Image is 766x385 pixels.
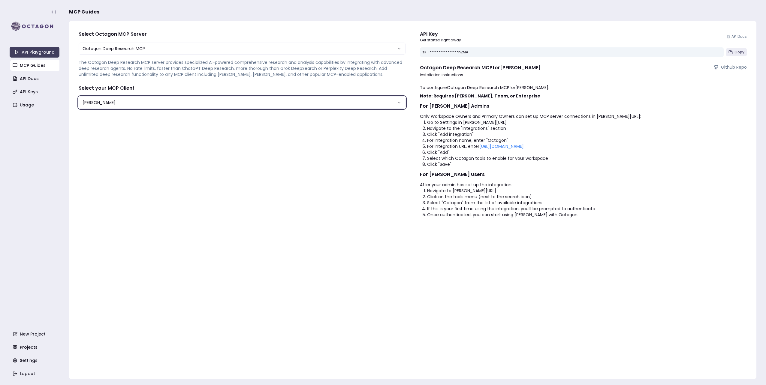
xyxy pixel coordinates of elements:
[427,188,747,194] li: Navigate to [PERSON_NAME][URL]
[420,113,747,119] p: Only Workspace Owners and Primary Owners can set up MCP server connections in [PERSON_NAME][URL]:
[420,171,747,178] h2: For [PERSON_NAME] Users
[427,119,747,125] li: Go to Settings in [PERSON_NAME][URL]
[10,47,59,58] a: API Playground
[10,368,60,379] a: Logout
[479,143,524,149] a: [URL][DOMAIN_NAME]
[420,85,747,91] p: To configure Octagon Deep Research MCP for [PERSON_NAME] :
[420,64,541,71] h4: Octagon Deep Research MCP for [PERSON_NAME]
[427,155,747,161] li: Select which Octagon tools to enable for your workspace
[10,100,60,110] a: Usage
[10,73,60,84] a: API Docs
[427,206,747,212] li: If this is your first time using the integration, you'll be prompted to authenticate
[427,194,747,200] li: Click on the tools menu (next to the search icon)
[79,31,406,38] h4: Select Octagon MCP Server
[420,103,747,110] h2: For [PERSON_NAME] Admins
[10,20,59,32] img: logo-rect-yK7x_WSZ.svg
[79,59,406,77] p: The Octagon Deep Research MCP server provides specialized AI-powered comprehensive research and a...
[726,48,747,56] button: Copy
[427,200,747,206] li: Select "Octagon" from the list of available integrations
[420,31,461,38] div: API Key
[427,161,747,167] li: Click "Save"
[427,131,747,137] li: Click "Add integration"
[420,182,747,188] p: After your admin has set up the integration:
[10,60,60,71] a: MCP Guides
[420,93,540,99] strong: Note: Requires [PERSON_NAME], Team, or Enterprise
[69,8,99,16] span: MCP Guides
[427,137,747,143] li: For Integration name, enter "Octagon"
[427,212,747,218] li: Once authenticated, you can start using [PERSON_NAME] with Octagon
[734,50,744,55] span: Copy
[10,329,60,339] a: New Project
[427,149,747,155] li: Click "Add"
[427,125,747,131] li: Navigate to the "Integrations" section
[727,34,747,39] a: API Docs
[10,355,60,366] a: Settings
[721,64,747,70] span: Github Repo
[79,85,406,92] h4: Select your MCP Client
[420,73,747,77] p: Installation instructions
[427,143,747,149] li: For Integration URL, enter
[420,38,461,43] p: Get started right away
[714,64,747,70] a: Github Repo
[10,86,60,97] a: API Keys
[10,342,60,353] a: Projects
